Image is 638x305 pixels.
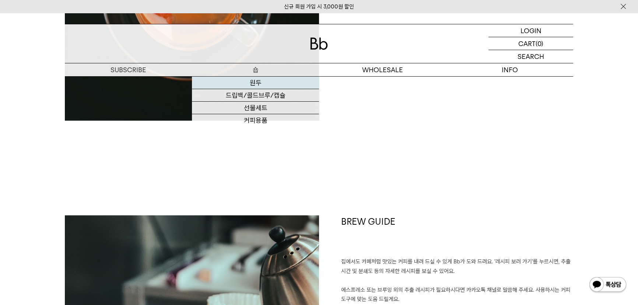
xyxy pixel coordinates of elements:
[536,37,543,50] p: (0)
[192,63,319,76] a: 숍
[589,276,627,294] img: 카카오톡 채널 1:1 채팅 버튼
[319,63,446,76] p: WHOLESALE
[192,114,319,127] a: 커피용품
[488,37,573,50] a: CART (0)
[446,63,573,76] p: INFO
[520,24,541,37] p: LOGIN
[192,102,319,114] a: 선물세트
[341,215,573,257] h1: BREW GUIDE
[518,37,536,50] p: CART
[310,38,328,50] img: 로고
[65,63,192,76] a: SUBSCRIBE
[284,3,354,10] a: 신규 회원 가입 시 3,000원 할인
[192,89,319,102] a: 드립백/콜드브루/캡슐
[192,77,319,89] a: 원두
[518,50,544,63] p: SEARCH
[488,24,573,37] a: LOGIN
